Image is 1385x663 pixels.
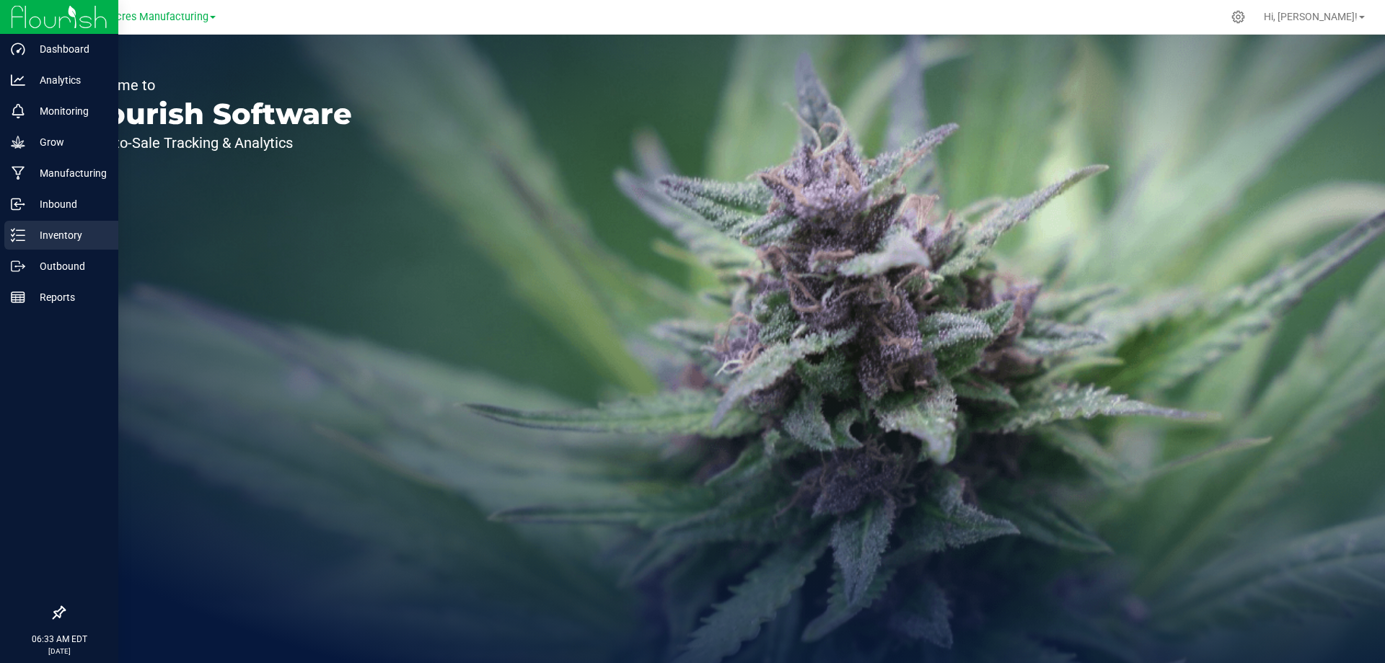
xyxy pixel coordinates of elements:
[11,228,25,242] inline-svg: Inventory
[25,102,112,120] p: Monitoring
[11,104,25,118] inline-svg: Monitoring
[11,166,25,180] inline-svg: Manufacturing
[78,100,352,128] p: Flourish Software
[78,78,352,92] p: Welcome to
[11,290,25,304] inline-svg: Reports
[25,133,112,151] p: Grow
[25,196,112,213] p: Inbound
[11,73,25,87] inline-svg: Analytics
[6,633,112,646] p: 06:33 AM EDT
[11,259,25,273] inline-svg: Outbound
[25,164,112,182] p: Manufacturing
[25,258,112,275] p: Outbound
[78,136,352,150] p: Seed-to-Sale Tracking & Analytics
[1229,10,1247,24] div: Manage settings
[1264,11,1358,22] span: Hi, [PERSON_NAME]!
[25,227,112,244] p: Inventory
[11,197,25,211] inline-svg: Inbound
[6,646,112,657] p: [DATE]
[79,11,208,23] span: Green Acres Manufacturing
[11,135,25,149] inline-svg: Grow
[11,42,25,56] inline-svg: Dashboard
[25,289,112,306] p: Reports
[25,71,112,89] p: Analytics
[25,40,112,58] p: Dashboard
